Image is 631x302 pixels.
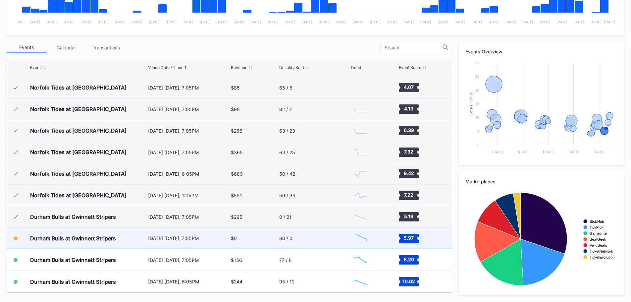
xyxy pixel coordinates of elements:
[279,128,295,134] div: 63 / 23
[131,20,142,24] text: [DATE]
[279,150,295,155] div: 63 / 25
[590,237,606,241] text: SeatGeek
[568,150,579,154] text: [DATE]
[47,20,58,24] text: [DATE]
[350,230,370,247] svg: Chart title
[80,20,91,24] text: [DATE]
[465,179,618,184] div: Marketplaces
[404,213,413,219] text: 5.19
[148,150,230,155] div: [DATE] [DATE], 7:05PM
[7,42,46,53] div: Events
[279,235,292,241] div: 80 / 0
[477,129,479,133] text: 5
[231,106,240,112] div: $98
[279,85,292,91] div: 65 / 8
[590,219,604,223] text: StubHub
[350,122,370,139] svg: Chart title
[148,193,230,198] div: [DATE] [DATE], 1:05PM
[30,106,127,112] div: Norfolk Tides at [GEOGRAPHIC_DATA]
[279,214,291,220] div: 0 / 21
[404,192,413,198] text: 7.22
[30,149,127,155] div: Norfolk Tides at [GEOGRAPHIC_DATA]
[279,106,292,112] div: 82 / 7
[231,128,242,134] div: $286
[350,165,370,182] svg: Chart title
[350,187,370,204] svg: Chart title
[350,79,370,96] svg: Chart title
[231,150,243,155] div: $365
[30,84,127,91] div: Norfolk Tides at [GEOGRAPHIC_DATA]
[46,42,86,53] div: Calendar
[231,235,237,241] div: $0
[148,214,230,220] div: [DATE] [DATE], 7:05PM
[352,20,363,24] text: [DATE]
[590,255,614,259] text: TicketEvolution
[148,279,230,284] div: [DATE] [DATE], 6:05PM
[385,45,443,50] input: Search
[149,20,160,24] text: [DATE]
[30,213,116,220] div: Durham Bulls at Gwinnett Stripers
[604,20,615,24] text: [DATE]
[404,106,413,111] text: 4.19
[231,171,243,177] div: $689
[148,171,230,177] div: [DATE] [DATE], 6:05PM
[148,257,230,263] div: [DATE] [DATE], 7:05PM
[404,235,414,240] text: 5.97
[522,20,533,24] text: [DATE]
[477,143,479,147] text: 0
[471,20,482,24] text: [DATE]
[489,20,500,24] text: [DATE]
[336,20,346,24] text: [DATE]
[590,249,613,253] text: TicketNetwork
[591,20,602,24] text: [DATE]
[285,20,295,24] text: [DATE]
[454,20,465,24] text: [DATE]
[234,20,244,24] text: [DATE]
[279,279,294,284] div: 95 / 12
[279,257,292,263] div: 77 / 8
[166,20,177,24] text: [DATE]
[30,170,127,177] div: Norfolk Tides at [GEOGRAPHIC_DATA]
[148,128,230,134] div: [DATE] [DATE], 7:05PM
[148,65,182,70] div: Venue Date / Time
[231,193,242,198] div: $551
[404,149,413,154] text: 7.32
[30,127,127,134] div: Norfolk Tides at [GEOGRAPHIC_DATA]
[148,106,230,112] div: [DATE] [DATE], 7:05PM
[469,92,473,116] text: Event Score
[30,278,116,285] div: Durham Bulls at Gwinnett Stripers
[518,150,529,154] text: [DATE]
[350,101,370,117] svg: Chart title
[573,20,584,24] text: [DATE]
[231,65,247,70] div: Revenue
[402,278,415,284] text: 10.62
[590,243,607,247] text: VividSeats
[319,20,330,24] text: [DATE]
[465,49,618,54] div: Events Overview
[556,20,567,24] text: [DATE]
[115,20,126,24] text: [DATE]
[350,144,370,160] svg: Chart title
[200,20,211,24] text: [DATE]
[217,20,228,24] text: [DATE]
[350,65,361,70] div: Trend
[438,20,448,24] text: [DATE]
[420,20,431,24] text: [DATE]
[250,20,261,24] text: [DATE]
[399,65,421,70] div: Event Score
[86,42,126,53] div: Transactions
[476,115,479,119] text: 10
[350,209,370,225] svg: Chart title
[183,20,193,24] text: [DATE]
[590,225,604,229] text: TickPick
[370,20,381,24] text: [DATE]
[30,192,127,199] div: Norfolk Tides at [GEOGRAPHIC_DATA]
[148,235,230,241] div: [DATE] [DATE], 7:05PM
[403,170,414,176] text: 9.42
[231,85,240,91] div: $85
[505,20,516,24] text: [DATE]
[403,257,414,262] text: 8.20
[475,88,479,92] text: 20
[29,20,40,24] text: [DATE]
[594,150,605,154] text: [DATE]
